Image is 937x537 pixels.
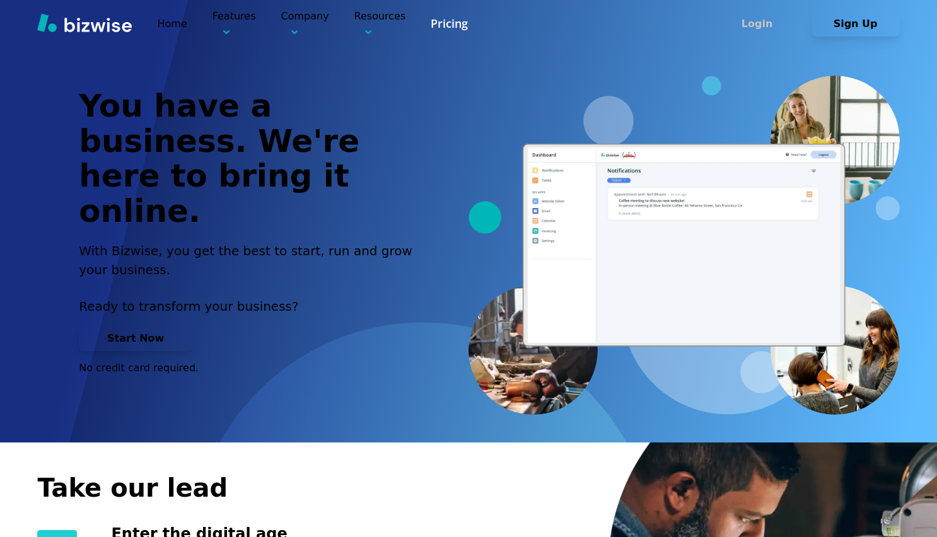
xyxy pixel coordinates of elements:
button: Login [713,11,801,37]
p: Features [212,9,256,38]
p: Ready to transform your business? [79,297,427,316]
h2: With Bizwise, you get the best to start, run and grow your business. [79,241,427,279]
img: Bizwise Logo [37,13,132,32]
a: Pricing [431,16,468,32]
a: Login [713,18,812,30]
h2: Take our lead [37,471,899,505]
h1: You have a business. We're here to bring it online. [79,89,427,229]
p: Company [281,9,329,38]
a: Start Now [79,332,192,344]
p: No credit card required. [79,361,427,375]
button: Sign Up [812,11,900,37]
button: Start Now [79,326,192,351]
p: Resources [354,9,406,38]
a: Sign Up [812,18,900,30]
a: Home [157,18,187,30]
